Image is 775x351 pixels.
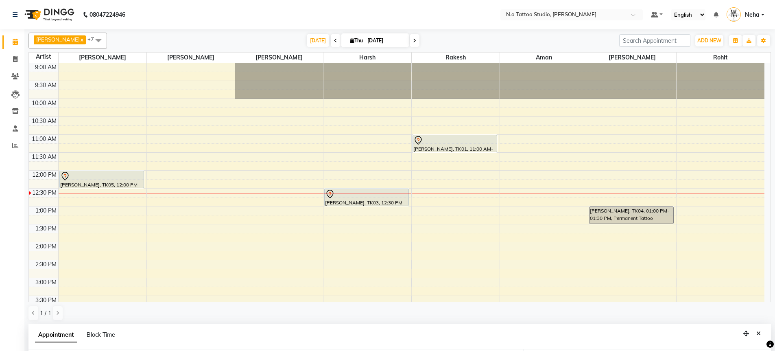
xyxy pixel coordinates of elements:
div: Artist [29,53,58,61]
div: 9:00 AM [33,63,58,72]
div: 10:00 AM [30,99,58,107]
span: Appointment [35,328,77,342]
span: Block Time [87,331,115,338]
span: [PERSON_NAME] [36,36,80,43]
div: 3:30 PM [34,296,58,305]
span: [PERSON_NAME] [59,53,146,63]
span: Rakesh [412,53,500,63]
div: [PERSON_NAME], TK05, 12:00 PM-12:30 PM, Permanent Tattoo [60,171,144,188]
div: 9:30 AM [33,81,58,90]
img: logo [21,3,76,26]
div: 1:30 PM [34,224,58,233]
div: 1:00 PM [34,206,58,215]
div: [PERSON_NAME], TK04, 01:00 PM-01:30 PM, Permanent Tattoo [589,207,674,224]
span: [PERSON_NAME] [147,53,235,63]
span: Neha [745,11,760,19]
div: [PERSON_NAME], TK01, 11:00 AM-11:30 AM, Permanent Tattoo [413,135,497,152]
span: [PERSON_NAME] [235,53,323,63]
span: Rohit [677,53,765,63]
span: Aman [500,53,588,63]
span: [PERSON_NAME] [588,53,676,63]
div: 10:30 AM [30,117,58,125]
div: 2:30 PM [34,260,58,269]
a: x [80,36,83,43]
img: Neha [727,7,741,22]
b: 08047224946 [90,3,125,26]
button: Close [753,327,764,340]
span: Thu [348,37,365,44]
input: 2025-10-02 [365,35,406,47]
div: 11:30 AM [30,153,58,161]
button: ADD NEW [695,35,723,46]
div: 3:00 PM [34,278,58,287]
span: Harsh [323,53,411,63]
div: 12:00 PM [31,171,58,179]
div: 12:30 PM [31,189,58,197]
div: [PERSON_NAME], TK03, 12:30 PM-01:00 PM, Permanent Tattoo [325,189,409,206]
span: [DATE] [307,34,329,47]
div: 2:00 PM [34,242,58,251]
div: 11:00 AM [30,135,58,143]
span: +7 [87,36,100,42]
span: 1 / 1 [40,309,51,318]
input: Search Appointment [619,34,690,47]
span: ADD NEW [697,37,721,44]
